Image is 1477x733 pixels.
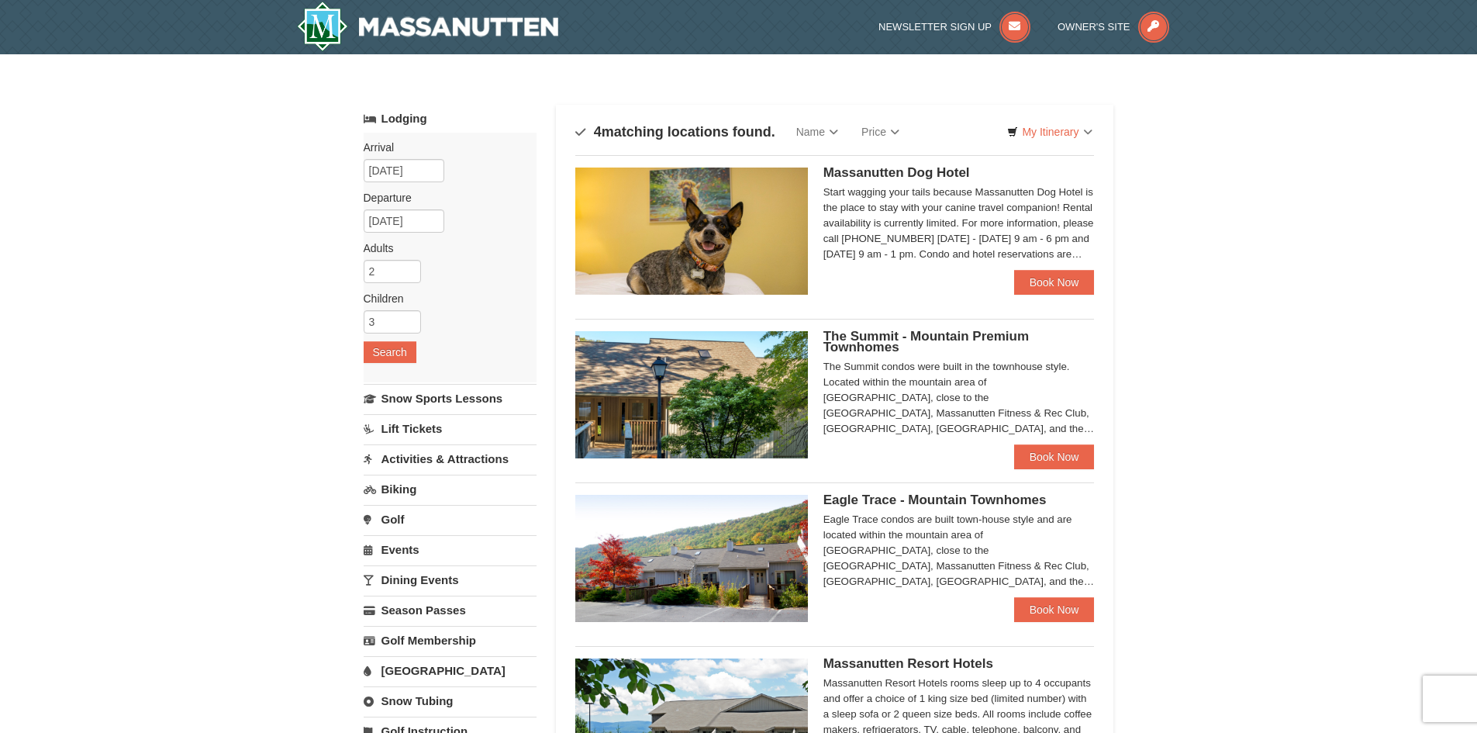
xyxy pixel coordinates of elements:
[594,124,602,140] span: 4
[785,116,850,147] a: Name
[823,493,1047,507] span: Eagle Trace - Mountain Townhomes
[1058,21,1130,33] span: Owner's Site
[1014,444,1095,469] a: Book Now
[823,512,1095,590] div: Eagle Trace condos are built town-house style and are located within the mountain area of [GEOGRA...
[850,116,911,147] a: Price
[364,565,537,594] a: Dining Events
[823,359,1095,437] div: The Summit condos were built in the townhouse style. Located within the mountain area of [GEOGRAP...
[575,331,808,458] img: 19219034-1-0eee7e00.jpg
[1014,597,1095,622] a: Book Now
[1014,270,1095,295] a: Book Now
[364,535,537,564] a: Events
[364,240,525,256] label: Adults
[364,140,525,155] label: Arrival
[364,475,537,503] a: Biking
[575,124,775,140] h4: matching locations found.
[364,656,537,685] a: [GEOGRAPHIC_DATA]
[878,21,1030,33] a: Newsletter Sign Up
[364,341,416,363] button: Search
[364,686,537,715] a: Snow Tubing
[364,505,537,534] a: Golf
[823,185,1095,262] div: Start wagging your tails because Massanutten Dog Hotel is the place to stay with your canine trav...
[364,626,537,655] a: Golf Membership
[364,596,537,624] a: Season Passes
[297,2,559,51] img: Massanutten Resort Logo
[364,384,537,413] a: Snow Sports Lessons
[575,495,808,622] img: 19218983-1-9b289e55.jpg
[364,444,537,473] a: Activities & Attractions
[364,190,525,206] label: Departure
[1058,21,1169,33] a: Owner's Site
[823,329,1029,354] span: The Summit - Mountain Premium Townhomes
[575,168,808,295] img: 27428181-5-81c892a3.jpg
[364,414,537,443] a: Lift Tickets
[364,291,525,306] label: Children
[997,120,1102,143] a: My Itinerary
[297,2,559,51] a: Massanutten Resort
[364,105,537,133] a: Lodging
[823,656,993,671] span: Massanutten Resort Hotels
[878,21,992,33] span: Newsletter Sign Up
[823,165,970,180] span: Massanutten Dog Hotel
